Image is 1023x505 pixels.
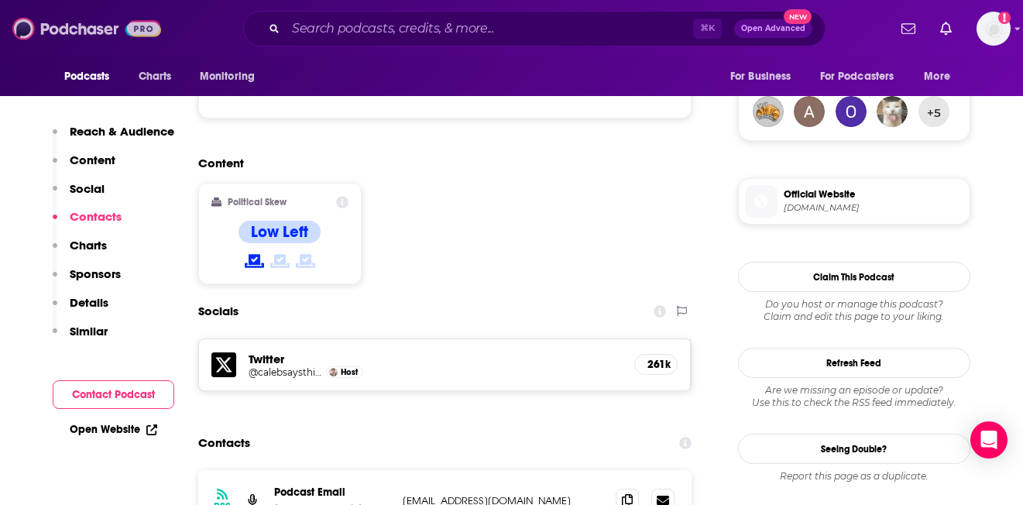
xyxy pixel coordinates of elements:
button: open menu [189,62,275,91]
h2: Content [198,156,680,170]
input: Search podcasts, credits, & more... [286,16,693,41]
p: Sponsors [70,266,121,281]
img: Podchaser - Follow, Share and Rate Podcasts [12,14,161,43]
button: Contacts [53,209,122,238]
svg: Add a profile image [998,12,1011,24]
h2: Socials [198,297,239,326]
span: For Business [730,66,791,88]
span: Official Website [784,187,963,201]
p: Similar [70,324,108,338]
button: Similar [53,324,108,352]
button: +5 [918,96,949,127]
span: New [784,9,812,24]
a: Show notifications dropdown [895,15,922,42]
button: Reach & Audience [53,124,174,153]
a: @calebsaysthings [249,366,323,378]
img: Caleb Hearon [329,368,338,376]
p: Content [70,153,115,167]
h2: Political Skew [228,197,287,208]
span: Charts [139,66,172,88]
div: Report this page as a duplicate. [738,470,970,483]
img: owenkeller727 [836,96,867,127]
img: acope [877,96,908,127]
p: Social [70,181,105,196]
button: Social [53,181,105,210]
button: Show profile menu [977,12,1011,46]
button: open menu [53,62,130,91]
img: User Profile [977,12,1011,46]
button: Content [53,153,115,181]
span: Monitoring [200,66,255,88]
p: Contacts [70,209,122,224]
a: Charts [129,62,181,91]
span: Host [341,367,358,377]
button: Open AdvancedNew [734,19,812,38]
div: Are we missing an episode or update? Use this to check the RSS feed immediately. [738,384,970,409]
button: Refresh Feed [738,348,970,378]
span: ⌘ K [693,19,722,39]
button: Charts [53,238,107,266]
button: Details [53,295,108,324]
div: Open Intercom Messenger [970,421,1008,459]
img: alexgherold10 [794,96,825,127]
p: Charts [70,238,107,252]
span: Open Advanced [741,25,805,33]
h5: Twitter [249,352,623,366]
button: Contact Podcast [53,380,174,409]
h5: 261k [647,358,664,371]
span: For Podcasters [820,66,894,88]
span: Podcasts [64,66,110,88]
h4: Low Left [251,222,308,242]
a: Seeing Double? [738,434,970,464]
span: Logged in as jerryparshall [977,12,1011,46]
span: More [924,66,950,88]
button: Claim This Podcast [738,262,970,292]
a: Show notifications dropdown [934,15,958,42]
button: Sponsors [53,266,121,295]
p: Details [70,295,108,310]
div: Search podcasts, credits, & more... [243,11,826,46]
p: Podcast Email [274,486,390,499]
a: Open Website [70,423,157,436]
a: Official Website[DOMAIN_NAME] [745,185,963,218]
span: art19.com [784,202,963,214]
span: Do you host or manage this podcast? [738,298,970,311]
h2: Contacts [198,428,250,458]
p: Reach & Audience [70,124,174,139]
button: open menu [810,62,917,91]
button: open menu [719,62,811,91]
div: Claim and edit this page to your liking. [738,298,970,323]
img: missmiranda [753,96,784,127]
button: open menu [913,62,970,91]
